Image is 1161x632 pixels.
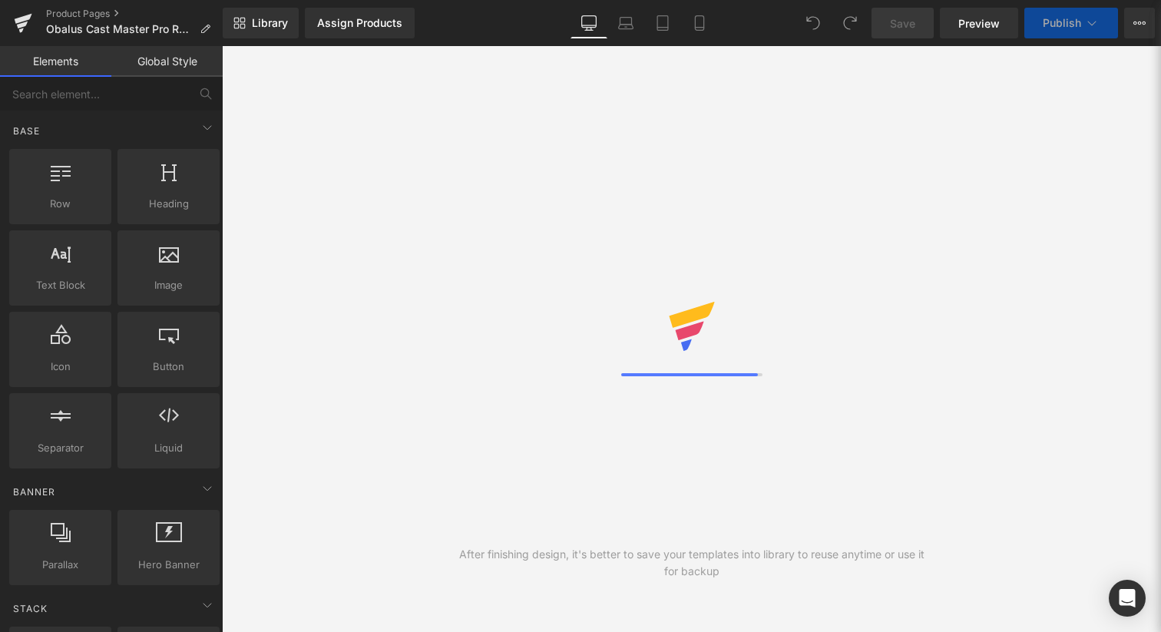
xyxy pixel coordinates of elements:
div: Open Intercom Messenger [1109,580,1146,617]
span: Parallax [14,557,107,573]
span: Obalus Cast Master Pro Reel [46,23,193,35]
span: Save [890,15,915,31]
span: Base [12,124,41,138]
span: Liquid [122,440,215,456]
a: Global Style [111,46,223,77]
span: Preview [958,15,1000,31]
span: Button [122,359,215,375]
a: Tablet [644,8,681,38]
div: After finishing design, it's better to save your templates into library to reuse anytime or use i... [457,546,927,580]
button: Redo [835,8,865,38]
div: Assign Products [317,17,402,29]
span: Banner [12,485,57,499]
a: Laptop [607,8,644,38]
span: Text Block [14,277,107,293]
a: Product Pages [46,8,223,20]
button: Undo [798,8,829,38]
span: Publish [1043,17,1081,29]
span: Separator [14,440,107,456]
button: More [1124,8,1155,38]
span: Heading [122,196,215,212]
button: Publish [1024,8,1118,38]
span: Hero Banner [122,557,215,573]
a: Desktop [571,8,607,38]
span: Image [122,277,215,293]
span: Row [14,196,107,212]
a: Mobile [681,8,718,38]
a: New Library [223,8,299,38]
a: Preview [940,8,1018,38]
span: Stack [12,601,49,616]
span: Library [252,16,288,30]
span: Icon [14,359,107,375]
